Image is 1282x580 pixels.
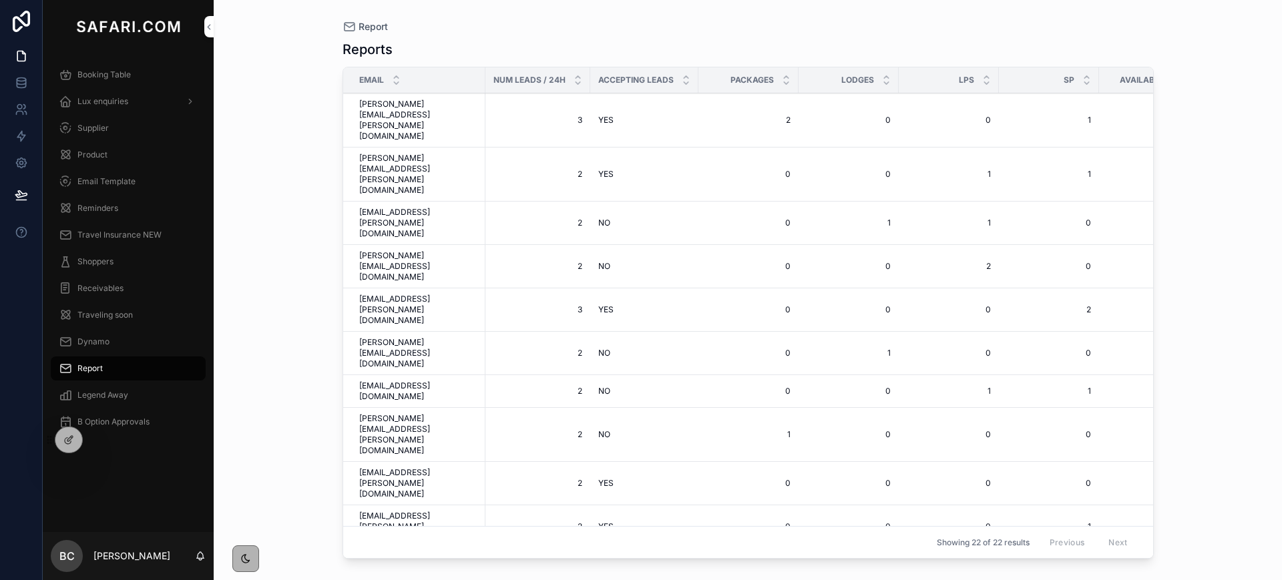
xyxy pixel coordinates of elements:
[1107,429,1191,440] a: 1
[907,304,991,315] span: 0
[1107,304,1191,315] a: 0
[807,429,891,440] span: 0
[598,348,690,358] a: NO
[1107,218,1191,228] a: 0
[51,170,206,194] a: Email Template
[77,390,128,400] span: Legend Away
[1007,304,1091,315] span: 2
[706,304,791,315] a: 0
[1107,261,1191,272] a: 0
[807,521,891,532] a: 0
[359,99,477,141] span: [PERSON_NAME][EMAIL_ADDRESS][PERSON_NAME][DOMAIN_NAME]
[77,230,162,240] span: Travel Insurance NEW
[359,207,477,239] a: [EMAIL_ADDRESS][PERSON_NAME][DOMAIN_NAME]
[907,115,991,125] a: 0
[1007,115,1091,125] a: 1
[598,169,614,180] span: YES
[706,521,791,532] a: 0
[51,356,206,380] a: Report
[1107,348,1191,358] span: 1
[359,153,477,196] a: [PERSON_NAME][EMAIL_ADDRESS][PERSON_NAME][DOMAIN_NAME]
[706,386,791,396] a: 0
[907,169,991,180] a: 1
[807,218,891,228] a: 1
[807,348,891,358] a: 1
[51,410,206,434] a: B Option Approvals
[43,53,214,451] div: scrollable content
[598,115,614,125] span: YES
[598,386,690,396] a: NO
[493,115,582,125] span: 3
[706,478,791,489] a: 0
[359,250,477,282] a: [PERSON_NAME][EMAIL_ADDRESS][DOMAIN_NAME]
[1007,386,1091,396] a: 1
[1007,478,1091,489] a: 0
[493,218,582,228] a: 2
[1107,478,1191,489] a: 1
[1007,429,1091,440] a: 0
[493,478,582,489] a: 2
[77,363,103,374] span: Report
[77,69,131,80] span: Booking Table
[598,429,690,440] a: NO
[706,115,791,125] a: 2
[907,348,991,358] span: 0
[598,478,614,489] span: YES
[598,169,690,180] a: YES
[706,169,791,180] a: 0
[359,511,477,543] span: [EMAIL_ADDRESS][PERSON_NAME][DOMAIN_NAME]
[807,261,891,272] span: 0
[59,548,75,564] span: BC
[598,304,690,315] a: YES
[93,549,170,563] p: [PERSON_NAME]
[493,261,582,272] span: 2
[1007,261,1091,272] a: 0
[493,521,582,532] span: 2
[1120,75,1174,85] span: Availability
[598,521,690,532] a: YES
[598,75,674,85] span: ACCEPTING LEADS
[907,429,991,440] a: 0
[907,261,991,272] a: 2
[359,467,477,499] span: [EMAIL_ADDRESS][PERSON_NAME][DOMAIN_NAME]
[598,261,690,272] a: NO
[706,261,791,272] a: 0
[77,310,133,320] span: Traveling soon
[706,429,791,440] a: 1
[359,380,477,402] span: [EMAIL_ADDRESS][DOMAIN_NAME]
[907,218,991,228] a: 1
[343,20,388,33] a: Report
[359,294,477,326] a: [EMAIL_ADDRESS][PERSON_NAME][DOMAIN_NAME]
[598,261,610,272] span: NO
[1007,521,1091,532] a: 1
[51,330,206,354] a: Dynamo
[359,75,384,85] span: Email
[1007,348,1091,358] span: 0
[598,386,610,396] span: NO
[807,115,891,125] a: 0
[598,218,610,228] span: NO
[1107,521,1191,532] a: 0
[493,386,582,396] a: 2
[730,75,774,85] span: Packages
[77,203,118,214] span: Reminders
[807,478,891,489] a: 0
[807,386,891,396] span: 0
